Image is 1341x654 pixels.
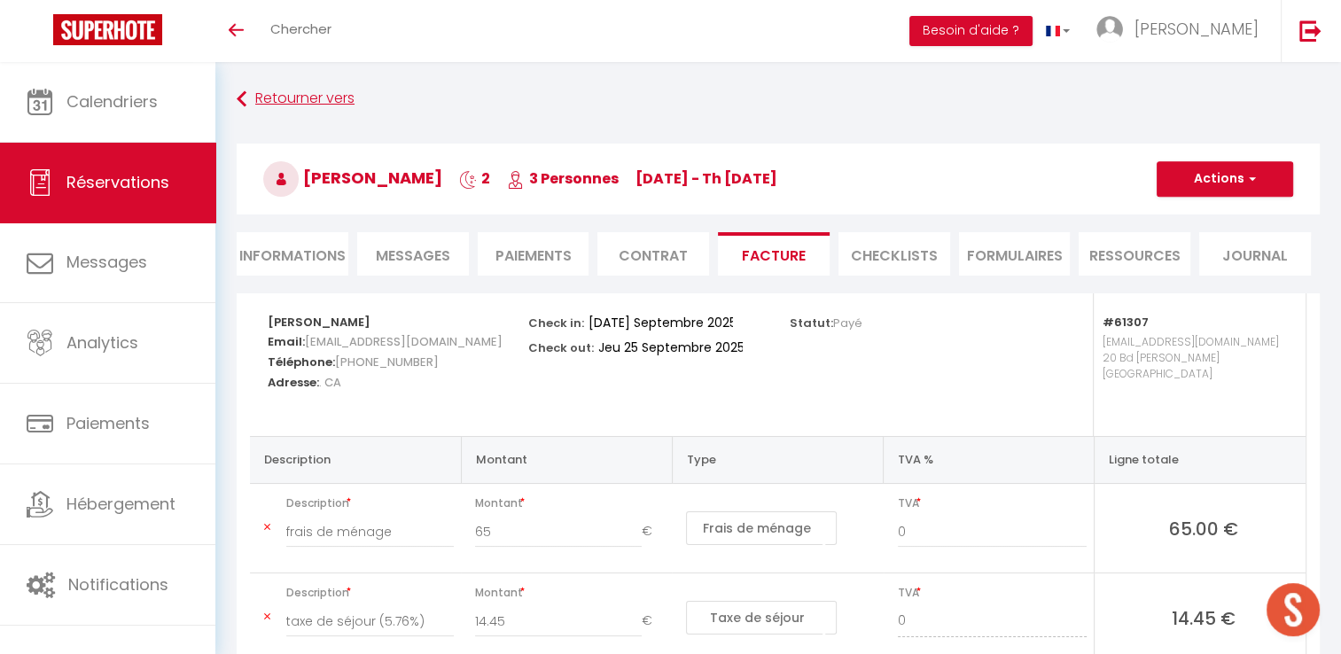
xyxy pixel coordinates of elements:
span: € [642,605,665,637]
div: Ouvrir le chat [1267,583,1320,636]
li: Journal [1199,232,1311,276]
span: Calendriers [66,90,158,113]
span: Description [286,491,454,516]
span: Payé [833,315,862,331]
img: Super Booking [53,14,162,45]
strong: #61307 [1103,314,1149,331]
span: 2 [459,168,490,189]
li: FORMULAIRES [959,232,1071,276]
span: [PERSON_NAME] [1134,18,1259,40]
th: Ligne totale [1095,436,1306,483]
p: Check out: [528,336,594,356]
th: Description [250,436,461,483]
strong: Email: [268,333,305,350]
strong: Téléphone: [268,354,335,370]
span: Messages [66,251,147,273]
li: Facture [718,232,830,276]
span: 14.45 € [1109,605,1298,630]
span: [EMAIL_ADDRESS][DOMAIN_NAME] [305,329,503,354]
p: [EMAIL_ADDRESS][DOMAIN_NAME] 20 Bd [PERSON_NAME] [GEOGRAPHIC_DATA] [1103,330,1288,418]
span: 3 Personnes [507,168,619,189]
p: Check in: [528,311,584,331]
span: Analytics [66,331,138,354]
li: Paiements [478,232,589,276]
span: TVA [898,491,1088,516]
span: € [642,516,665,548]
img: ... [1096,16,1123,43]
span: Description [286,580,454,605]
span: Réservations [66,171,169,193]
span: [PHONE_NUMBER] [335,349,439,375]
th: Type [672,436,883,483]
p: Statut: [790,311,862,331]
li: Ressources [1079,232,1190,276]
th: TVA % [884,436,1095,483]
img: logout [1299,19,1322,42]
li: Informations [237,232,348,276]
span: [PERSON_NAME] [263,167,442,189]
button: Actions [1157,161,1293,197]
span: TVA [898,580,1088,605]
span: Paiements [66,412,150,434]
span: Hébergement [66,493,175,515]
span: Montant [475,491,665,516]
th: Montant [461,436,672,483]
span: 65.00 € [1109,516,1298,541]
li: Contrat [597,232,709,276]
strong: [PERSON_NAME] [268,314,370,331]
span: Notifications [68,573,168,596]
span: . CA [319,370,341,395]
button: Besoin d'aide ? [909,16,1033,46]
strong: Adresse: [268,374,319,391]
span: Messages [376,245,450,266]
span: [DATE] - Th [DATE] [635,168,777,189]
a: Retourner vers [237,83,1320,115]
span: Montant [475,580,665,605]
span: Chercher [270,19,331,38]
li: CHECKLISTS [838,232,950,276]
